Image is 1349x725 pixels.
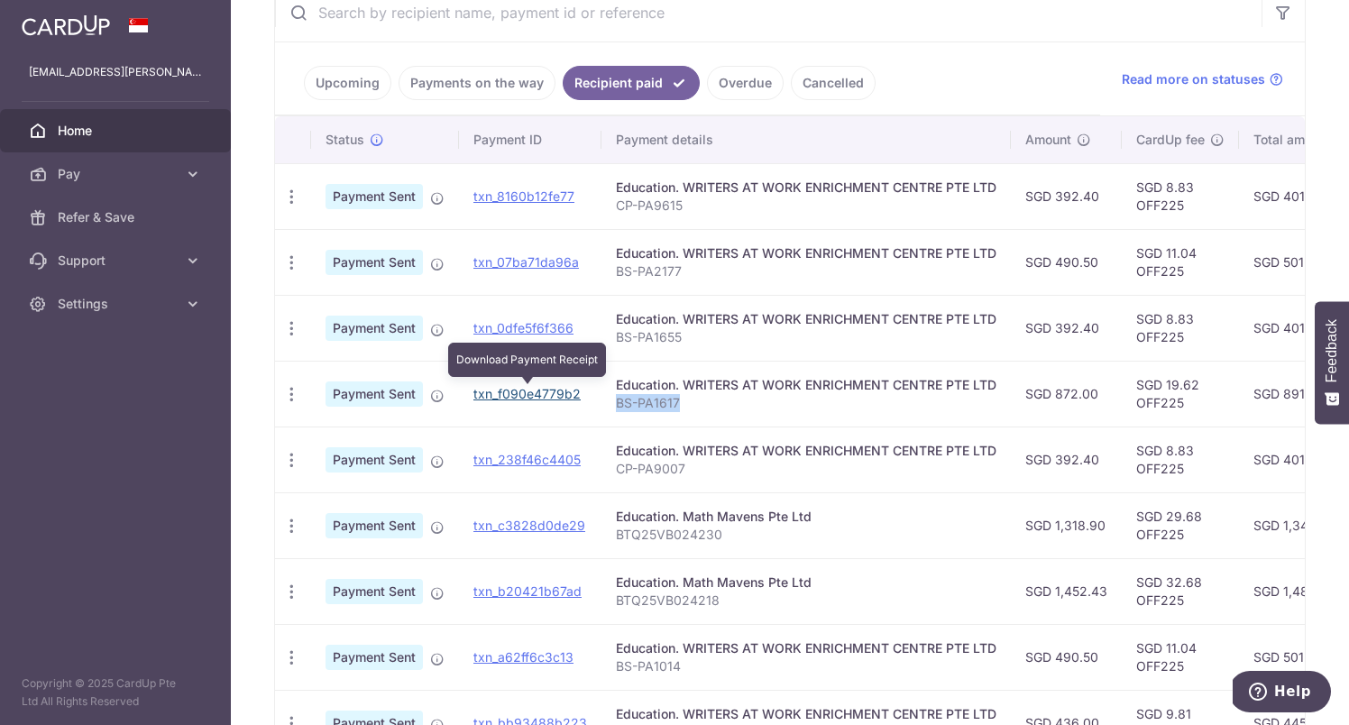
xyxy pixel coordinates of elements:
[791,66,876,100] a: Cancelled
[616,262,996,280] p: BS-PA2177
[58,252,177,270] span: Support
[473,188,574,204] a: txn_8160b12fe77
[616,526,996,544] p: BTQ25VB024230
[616,244,996,262] div: Education. WRITERS AT WORK ENRICHMENT CENTRE PTE LTD
[1122,558,1239,624] td: SGD 32.68 OFF225
[616,639,996,657] div: Education. WRITERS AT WORK ENRICHMENT CENTRE PTE LTD
[563,66,700,100] a: Recipient paid
[1011,361,1122,427] td: SGD 872.00
[459,116,601,163] th: Payment ID
[1233,671,1331,716] iframe: Opens a widget where you can find more information
[1253,131,1313,149] span: Total amt.
[473,254,579,270] a: txn_07ba71da96a
[616,197,996,215] p: CP-PA9615
[616,179,996,197] div: Education. WRITERS AT WORK ENRICHMENT CENTRE PTE LTD
[326,131,364,149] span: Status
[473,452,581,467] a: txn_238f46c4405
[1011,558,1122,624] td: SGD 1,452.43
[58,165,177,183] span: Pay
[58,122,177,140] span: Home
[29,63,202,81] p: [EMAIL_ADDRESS][PERSON_NAME][DOMAIN_NAME]
[326,513,423,538] span: Payment Sent
[304,66,391,100] a: Upcoming
[616,460,996,478] p: CP-PA9007
[326,250,423,275] span: Payment Sent
[616,508,996,526] div: Education. Math Mavens Pte Ltd
[399,66,555,100] a: Payments on the way
[1122,163,1239,229] td: SGD 8.83 OFF225
[1011,427,1122,492] td: SGD 392.40
[616,310,996,328] div: Education. WRITERS AT WORK ENRICHMENT CENTRE PTE LTD
[1122,295,1239,361] td: SGD 8.83 OFF225
[473,518,585,533] a: txn_c3828d0de29
[58,208,177,226] span: Refer & Save
[1011,229,1122,295] td: SGD 490.50
[326,381,423,407] span: Payment Sent
[1324,319,1340,382] span: Feedback
[601,116,1011,163] th: Payment details
[22,14,110,36] img: CardUp
[616,592,996,610] p: BTQ25VB024218
[58,295,177,313] span: Settings
[616,394,996,412] p: BS-PA1617
[1122,492,1239,558] td: SGD 29.68 OFF225
[326,447,423,473] span: Payment Sent
[1011,163,1122,229] td: SGD 392.40
[326,316,423,341] span: Payment Sent
[1122,624,1239,690] td: SGD 11.04 OFF225
[616,574,996,592] div: Education. Math Mavens Pte Ltd
[1011,624,1122,690] td: SGD 490.50
[326,579,423,604] span: Payment Sent
[473,320,574,335] a: txn_0dfe5f6f366
[616,328,996,346] p: BS-PA1655
[1025,131,1071,149] span: Amount
[1122,229,1239,295] td: SGD 11.04 OFF225
[473,386,581,401] a: txn_f090e4779b2
[616,705,996,723] div: Education. WRITERS AT WORK ENRICHMENT CENTRE PTE LTD
[473,649,574,665] a: txn_a62ff6c3c13
[1315,301,1349,424] button: Feedback - Show survey
[1011,295,1122,361] td: SGD 392.40
[1122,70,1265,88] span: Read more on statuses
[616,442,996,460] div: Education. WRITERS AT WORK ENRICHMENT CENTRE PTE LTD
[448,343,606,377] div: Download Payment Receipt
[1136,131,1205,149] span: CardUp fee
[1122,427,1239,492] td: SGD 8.83 OFF225
[616,657,996,675] p: BS-PA1014
[326,645,423,670] span: Payment Sent
[473,583,582,599] a: txn_b20421b67ad
[326,184,423,209] span: Payment Sent
[1122,361,1239,427] td: SGD 19.62 OFF225
[707,66,784,100] a: Overdue
[1122,70,1283,88] a: Read more on statuses
[1011,492,1122,558] td: SGD 1,318.90
[616,376,996,394] div: Education. WRITERS AT WORK ENRICHMENT CENTRE PTE LTD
